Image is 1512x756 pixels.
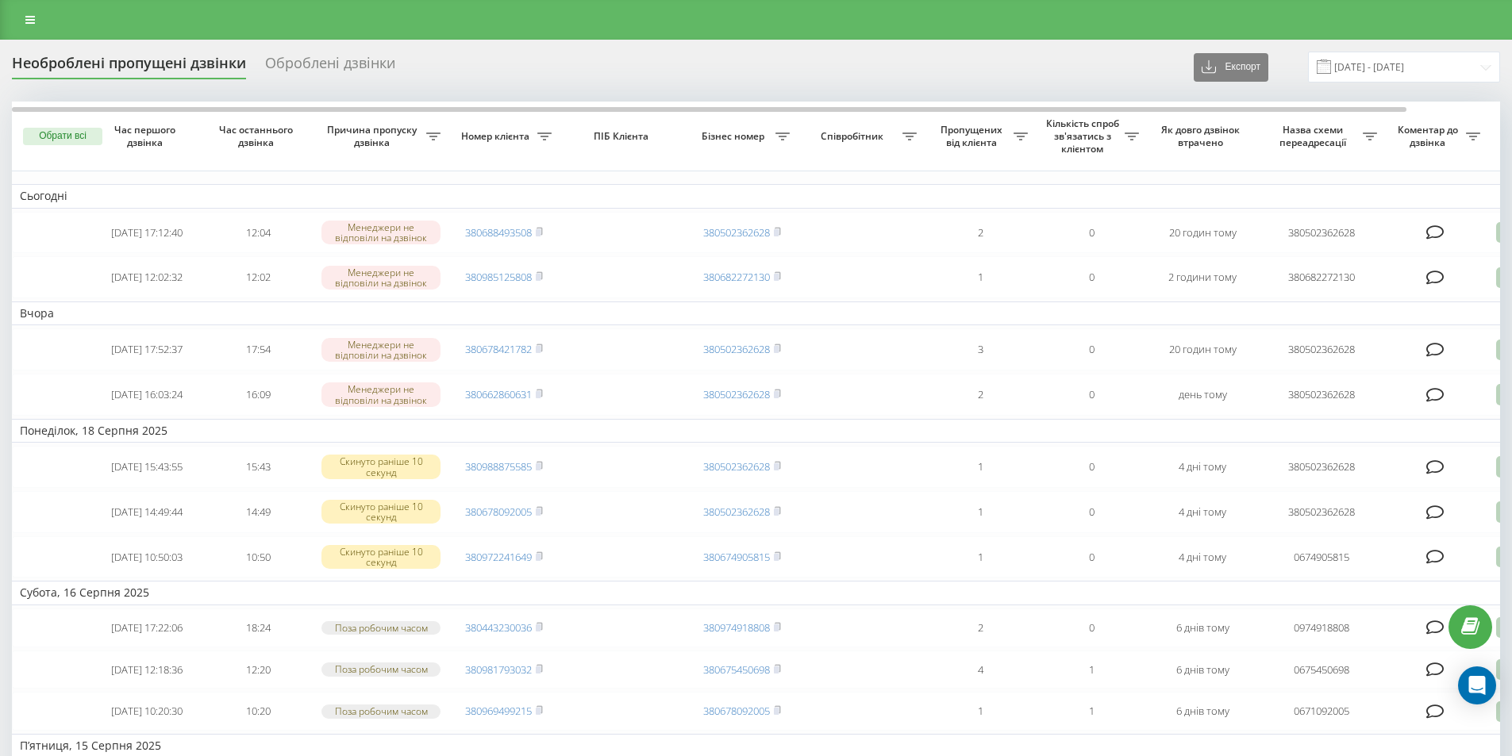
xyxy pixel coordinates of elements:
td: 4 дні тому [1147,491,1258,533]
td: 4 дні тому [1147,536,1258,578]
td: 2 [925,608,1036,647]
td: 2 години тому [1147,256,1258,298]
a: 380981793032 [465,662,532,677]
td: 2 [925,212,1036,254]
td: 6 днів тому [1147,608,1258,647]
span: Коментар до дзвінка [1393,124,1466,148]
td: 0 [1036,608,1147,647]
td: [DATE] 14:49:44 [91,491,202,533]
td: 0 [1036,328,1147,370]
span: Бізнес номер [694,130,775,143]
td: 0974918808 [1258,608,1385,647]
a: 380502362628 [703,459,770,474]
span: Пропущених від клієнта [933,124,1014,148]
span: Номер клієнта [456,130,537,143]
span: Кількість спроб зв'язатись з клієнтом [1044,117,1125,155]
div: Поза робочим часом [321,704,441,718]
span: Назва схеми переадресації [1266,124,1363,148]
a: 380662860631 [465,387,532,401]
a: 380502362628 [703,225,770,240]
div: Поза робочим часом [321,662,441,676]
td: 10:20 [202,692,314,731]
a: 380688493508 [465,225,532,240]
td: [DATE] 17:52:37 [91,328,202,370]
div: Менеджери не відповіли на дзвінок [321,221,441,244]
div: Скинуто раніше 10 секунд [321,455,441,478]
a: 380974918808 [703,620,770,635]
td: 1 [925,491,1036,533]
td: 1 [925,256,1036,298]
span: Час першого дзвінка [104,124,190,148]
td: 12:04 [202,212,314,254]
div: Менеджери не відповіли на дзвінок [321,266,441,290]
a: 380502362628 [703,387,770,401]
td: 17:54 [202,328,314,370]
td: 6 днів тому [1147,650,1258,689]
td: 0 [1036,491,1147,533]
div: Скинуто раніше 10 секунд [321,500,441,524]
td: 12:20 [202,650,314,689]
td: [DATE] 12:02:32 [91,256,202,298]
td: 6 днів тому [1147,692,1258,731]
td: 10:50 [202,536,314,578]
td: 1 [1036,692,1147,731]
div: Open Intercom Messenger [1458,666,1496,704]
div: Оброблені дзвінки [265,55,395,79]
td: 20 годин тому [1147,328,1258,370]
a: 380675450698 [703,662,770,677]
span: ПІБ Клієнта [573,130,673,143]
td: [DATE] 17:22:06 [91,608,202,647]
td: [DATE] 17:12:40 [91,212,202,254]
td: 380502362628 [1258,328,1385,370]
div: Менеджери не відповіли на дзвінок [321,338,441,362]
a: 380682272130 [703,270,770,284]
a: 380969499215 [465,704,532,718]
td: [DATE] 16:03:24 [91,374,202,416]
td: 3 [925,328,1036,370]
a: 380678092005 [465,505,532,519]
td: [DATE] 10:20:30 [91,692,202,731]
div: Необроблені пропущені дзвінки [12,55,246,79]
span: Причина пропуску дзвінка [321,124,426,148]
a: 380674905815 [703,550,770,564]
td: 0675450698 [1258,650,1385,689]
td: 0 [1036,212,1147,254]
td: 0 [1036,536,1147,578]
td: 18:24 [202,608,314,647]
a: 380972241649 [465,550,532,564]
td: 0 [1036,256,1147,298]
span: Співробітник [806,130,902,143]
td: день тому [1147,374,1258,416]
span: Час останнього дзвінка [215,124,301,148]
a: 380988875585 [465,459,532,474]
td: 380502362628 [1258,491,1385,533]
a: 380678092005 [703,704,770,718]
td: 1 [925,536,1036,578]
td: 15:43 [202,446,314,488]
td: 380682272130 [1258,256,1385,298]
td: 1 [925,692,1036,731]
a: 380502362628 [703,342,770,356]
div: Поза робочим часом [321,621,441,635]
td: 2 [925,374,1036,416]
td: 380502362628 [1258,374,1385,416]
a: 380985125808 [465,270,532,284]
td: 4 дні тому [1147,446,1258,488]
td: 14:49 [202,491,314,533]
td: 0 [1036,446,1147,488]
button: Експорт [1194,53,1268,82]
div: Менеджери не відповіли на дзвінок [321,382,441,406]
td: 0 [1036,374,1147,416]
td: 1 [925,446,1036,488]
a: 380502362628 [703,505,770,519]
a: 380443230036 [465,620,532,635]
div: Скинуто раніше 10 секунд [321,545,441,569]
td: [DATE] 15:43:55 [91,446,202,488]
button: Обрати всі [23,128,102,145]
td: 0674905815 [1258,536,1385,578]
td: 0671092005 [1258,692,1385,731]
td: 1 [1036,650,1147,689]
td: 380502362628 [1258,212,1385,254]
td: [DATE] 12:18:36 [91,650,202,689]
span: Як довго дзвінок втрачено [1160,124,1245,148]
